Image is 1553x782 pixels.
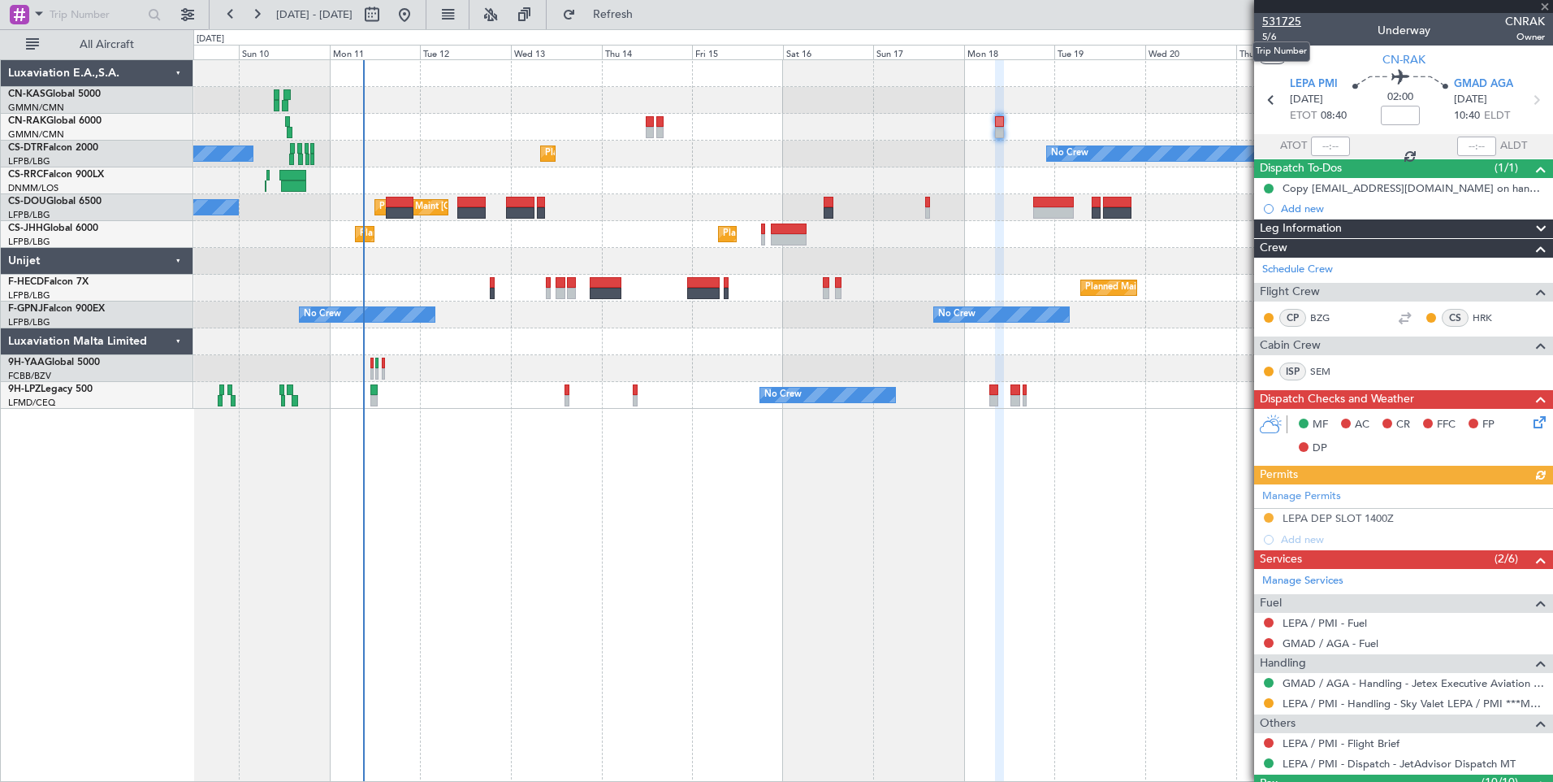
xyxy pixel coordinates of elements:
[1260,715,1296,733] span: Others
[1495,159,1518,176] span: (1/1)
[1262,262,1333,278] a: Schedule Crew
[8,116,102,126] a: CN-RAKGlobal 6000
[1310,311,1347,325] a: BZG
[1283,181,1545,195] div: Copy [EMAIL_ADDRESS][DOMAIN_NAME] on handling requests
[1260,594,1282,613] span: Fuel
[579,9,647,20] span: Refresh
[1280,138,1307,154] span: ATOT
[8,370,51,382] a: FCBB/BZV
[1321,108,1347,124] span: 08:40
[8,358,100,367] a: 9H-YAAGlobal 5000
[1283,757,1516,771] a: LEPA / PMI - Dispatch - JetAdvisor Dispatch MT
[8,209,50,221] a: LFPB/LBG
[379,195,635,219] div: Planned Maint [GEOGRAPHIC_DATA] ([GEOGRAPHIC_DATA])
[8,224,43,233] span: CS-JHH
[50,2,143,27] input: Trip Number
[8,128,64,141] a: GMMN/CMN
[8,143,43,153] span: CS-DTR
[1500,138,1527,154] span: ALDT
[1495,550,1518,567] span: (2/6)
[8,197,102,206] a: CS-DOUGlobal 6500
[8,197,46,206] span: CS-DOU
[764,383,802,407] div: No Crew
[8,102,64,114] a: GMMN/CMN
[239,45,330,59] div: Sun 10
[1260,219,1342,238] span: Leg Information
[1482,417,1495,433] span: FP
[1290,92,1323,108] span: [DATE]
[1454,108,1480,124] span: 10:40
[938,302,975,327] div: No Crew
[1283,636,1378,650] a: GMAD / AGA - Fuel
[8,170,43,180] span: CS-RRC
[8,316,50,328] a: LFPB/LBG
[330,45,421,59] div: Mon 11
[1387,89,1413,106] span: 02:00
[783,45,874,59] div: Sat 16
[8,236,50,248] a: LFPB/LBG
[8,304,43,314] span: F-GPNJ
[1260,390,1414,409] span: Dispatch Checks and Weather
[1281,202,1545,215] div: Add new
[8,170,104,180] a: CS-RRCFalcon 900LX
[1484,108,1510,124] span: ELDT
[18,32,176,58] button: All Aircraft
[1260,239,1287,258] span: Crew
[555,2,652,28] button: Refresh
[8,358,45,367] span: 9H-YAA
[360,222,616,246] div: Planned Maint [GEOGRAPHIC_DATA] ([GEOGRAPHIC_DATA])
[1310,364,1347,379] a: SEM
[1283,616,1367,630] a: LEPA / PMI - Fuel
[1145,45,1236,59] div: Wed 20
[1262,573,1343,589] a: Manage Services
[1454,92,1487,108] span: [DATE]
[8,89,45,99] span: CN-KAS
[1279,309,1306,327] div: CP
[1283,676,1545,690] a: GMAD / AGA - Handling - Jetex Executive Aviation Morocco GMAD / AGA
[511,45,602,59] div: Wed 13
[8,116,46,126] span: CN-RAK
[1051,141,1088,166] div: No Crew
[873,45,964,59] div: Sun 17
[1260,159,1342,178] span: Dispatch To-Dos
[1437,417,1456,433] span: FFC
[1313,417,1328,433] span: MF
[1442,309,1469,327] div: CS
[1252,41,1310,62] div: Trip Number
[1290,76,1338,93] span: LEPA PMI
[276,7,353,22] span: [DATE] - [DATE]
[8,304,105,314] a: F-GPNJFalcon 900EX
[197,33,224,46] div: [DATE]
[1085,276,1341,300] div: Planned Maint [GEOGRAPHIC_DATA] ([GEOGRAPHIC_DATA])
[8,397,55,409] a: LFMD/CEQ
[1260,654,1306,673] span: Handling
[8,384,41,394] span: 9H-LPZ
[1505,30,1545,44] span: Owner
[8,155,50,167] a: LFPB/LBG
[1260,337,1321,355] span: Cabin Crew
[545,141,628,166] div: Planned Maint Sofia
[8,224,98,233] a: CS-JHHGlobal 6000
[602,45,693,59] div: Thu 14
[8,289,50,302] a: LFPB/LBG
[1260,550,1302,569] span: Services
[964,45,1055,59] div: Mon 18
[8,277,44,287] span: F-HECD
[1378,22,1430,39] div: Underway
[1290,108,1317,124] span: ETOT
[1236,45,1327,59] div: Thu 21
[149,45,240,59] div: Sat 9
[692,45,783,59] div: Fri 15
[8,384,93,394] a: 9H-LPZLegacy 500
[420,45,511,59] div: Tue 12
[1054,45,1145,59] div: Tue 19
[1279,363,1306,380] div: ISP
[8,277,89,287] a: F-HECDFalcon 7X
[1283,697,1545,710] a: LEPA / PMI - Handling - Sky Valet LEPA / PMI ***MYHANDLING***
[1473,311,1509,325] a: HRK
[8,143,98,153] a: CS-DTRFalcon 2000
[1262,13,1301,30] span: 531725
[8,89,101,99] a: CN-KASGlobal 5000
[8,182,58,194] a: DNMM/LOS
[1505,13,1545,30] span: CNRAK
